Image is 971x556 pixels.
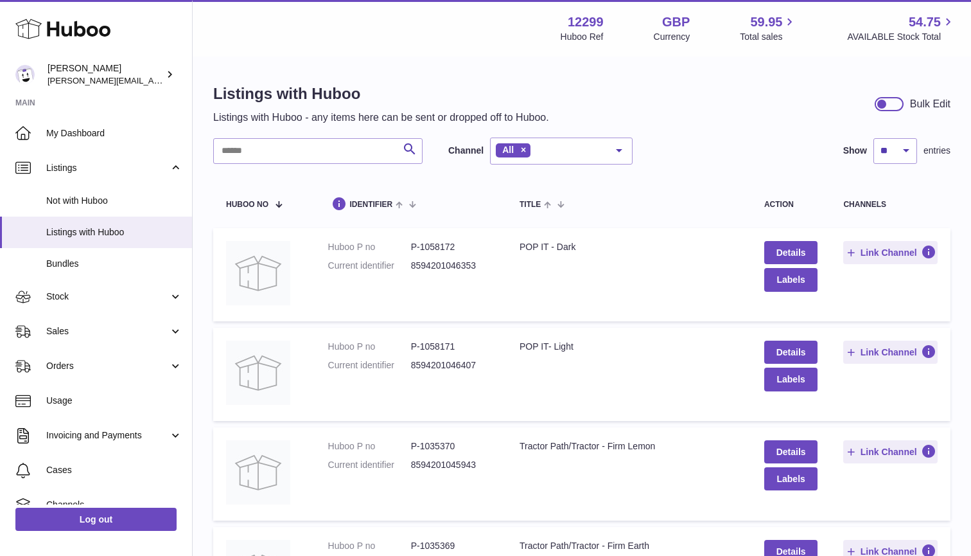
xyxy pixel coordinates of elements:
dt: Current identifier [328,359,411,372]
dt: Huboo P no [328,241,411,253]
dd: 8594201046353 [411,260,494,272]
span: Bundles [46,258,182,270]
span: Not with Huboo [46,195,182,207]
div: action [764,201,818,209]
strong: 12299 [568,13,604,31]
span: 59.95 [750,13,782,31]
a: 59.95 Total sales [740,13,797,43]
button: Labels [764,368,818,391]
div: Tractor Path/Tractor - Firm Earth [520,540,739,552]
p: Listings with Huboo - any items here can be sent or dropped off to Huboo. [213,111,549,125]
dt: Huboo P no [328,540,411,552]
div: POP IT - Dark [520,241,739,253]
dd: P-1035370 [411,440,494,453]
span: Channels [46,499,182,511]
button: Link Channel [843,241,938,264]
dt: Huboo P no [328,341,411,353]
img: Tractor Path/Tractor - Firm Lemon [226,440,290,505]
span: title [520,201,541,209]
a: 54.75 AVAILABLE Stock Total [847,13,956,43]
span: Listings [46,162,169,174]
a: Details [764,341,818,364]
div: Tractor Path/Tractor - Firm Lemon [520,440,739,453]
span: Usage [46,395,182,407]
button: Link Channel [843,341,938,364]
label: Channel [448,145,484,157]
h1: Listings with Huboo [213,84,549,104]
a: Details [764,241,818,264]
span: 54.75 [909,13,941,31]
span: identifier [350,201,393,209]
span: Link Channel [861,446,917,458]
div: POP IT- Light [520,341,739,353]
label: Show [843,145,867,157]
a: Details [764,440,818,463]
div: Huboo Ref [561,31,604,43]
dd: P-1035369 [411,540,494,552]
div: channels [843,201,938,209]
span: Sales [46,325,169,337]
span: [PERSON_NAME][EMAIL_ADDRESS][DOMAIN_NAME] [48,75,258,85]
span: Link Channel [861,346,917,358]
button: Link Channel [843,440,938,463]
span: Huboo no [226,201,268,209]
dt: Huboo P no [328,440,411,453]
span: Stock [46,291,169,303]
img: anthony@happyfeetplaymats.co.uk [15,65,35,84]
span: All [502,145,514,155]
span: entries [923,145,950,157]
a: Log out [15,508,177,531]
span: My Dashboard [46,127,182,139]
span: Total sales [740,31,797,43]
span: Orders [46,360,169,372]
button: Labels [764,467,818,490]
button: Labels [764,268,818,291]
span: Cases [46,464,182,476]
img: POP IT- Light [226,341,290,405]
div: Bulk Edit [910,97,950,111]
strong: GBP [662,13,690,31]
div: [PERSON_NAME] [48,62,163,87]
dd: P-1058171 [411,341,494,353]
dt: Current identifier [328,260,411,272]
dd: P-1058172 [411,241,494,253]
span: AVAILABLE Stock Total [847,31,956,43]
dd: 8594201045943 [411,459,494,471]
div: Currency [654,31,690,43]
span: Link Channel [861,247,917,258]
img: POP IT - Dark [226,241,290,305]
dd: 8594201046407 [411,359,494,372]
dt: Current identifier [328,459,411,471]
span: Listings with Huboo [46,226,182,238]
span: Invoicing and Payments [46,429,169,442]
